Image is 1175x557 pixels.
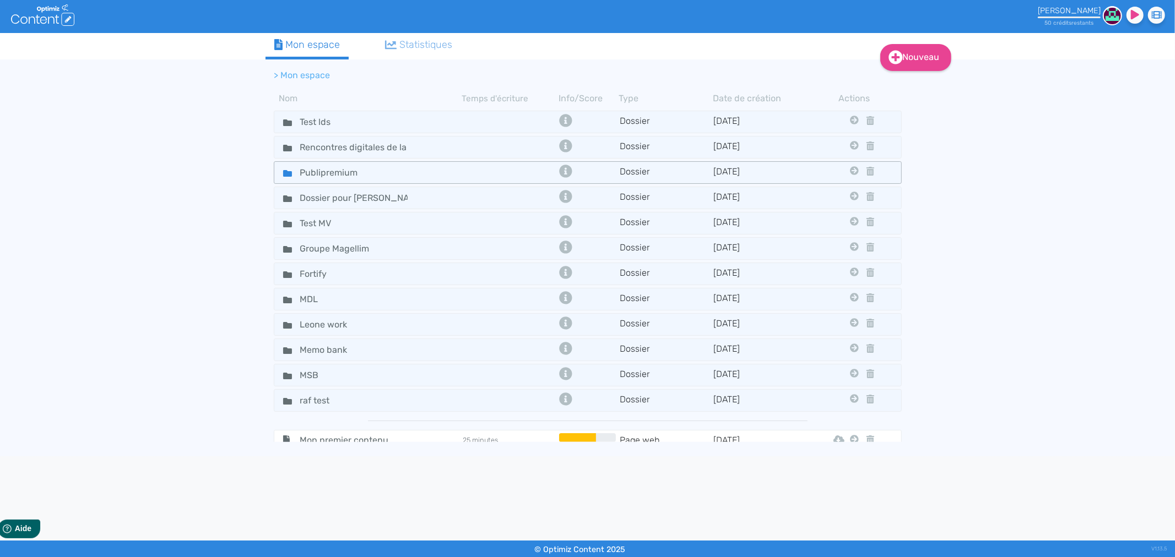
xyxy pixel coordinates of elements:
td: 25 minutes [462,433,556,447]
input: Nom de dossier [291,215,374,231]
small: 50 crédit restant [1045,19,1094,26]
input: Nom de dossier [291,165,374,181]
td: Dossier [619,392,713,408]
th: Info/Score [556,92,619,105]
td: [DATE] [713,114,807,130]
span: s [1091,19,1094,26]
th: Temps d'écriture [462,92,556,105]
th: Actions [847,92,862,105]
td: Dossier [619,165,713,181]
td: Dossier [619,342,713,358]
td: Dossier [619,190,713,206]
a: Statistiques [376,33,461,57]
td: Dossier [619,114,713,130]
td: [DATE] [713,316,807,332]
input: Nom de dossier [291,139,415,155]
a: Nouveau [880,44,951,71]
td: [DATE] [713,342,807,358]
td: Dossier [619,266,713,282]
td: [DATE] [713,139,807,155]
input: Nom de dossier [291,316,374,332]
input: Nom de dossier [291,241,385,256]
input: Nom de dossier [291,266,374,282]
div: V1.13.5 [1151,540,1167,557]
td: [DATE] [713,266,807,282]
td: [DATE] [713,392,807,408]
th: Type [619,92,713,105]
input: Nom de dossier [291,114,374,130]
nav: breadcrumb [266,62,816,89]
input: Nom de dossier [291,190,415,206]
td: Dossier [619,291,713,307]
input: Nom de dossier [291,342,374,358]
div: Mon espace [274,37,340,52]
th: Date de création [713,92,808,105]
td: Page web [619,433,713,447]
li: > Mon espace [274,69,331,82]
div: Statistiques [385,37,452,52]
td: [DATE] [713,165,807,181]
div: [PERSON_NAME] [1038,6,1101,15]
td: [DATE] [713,291,807,307]
td: [DATE] [713,367,807,383]
td: [DATE] [713,190,807,206]
td: Dossier [619,241,713,256]
input: Nom de dossier [291,291,374,307]
td: Dossier [619,316,713,332]
a: Mon espace [266,33,349,59]
th: Nom [274,92,462,105]
td: [DATE] [713,215,807,231]
td: [DATE] [713,433,807,447]
span: Mon premier contenu [291,433,415,447]
img: fc78f5c74d67ecb9805abc44db466a61 [1103,6,1122,25]
span: s [1069,19,1072,26]
td: Dossier [619,215,713,231]
small: © Optimiz Content 2025 [534,545,625,554]
td: [DATE] [713,241,807,256]
input: Nom de dossier [291,367,374,383]
td: Dossier [619,139,713,155]
input: Nom de dossier [291,392,374,408]
td: Dossier [619,367,713,383]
